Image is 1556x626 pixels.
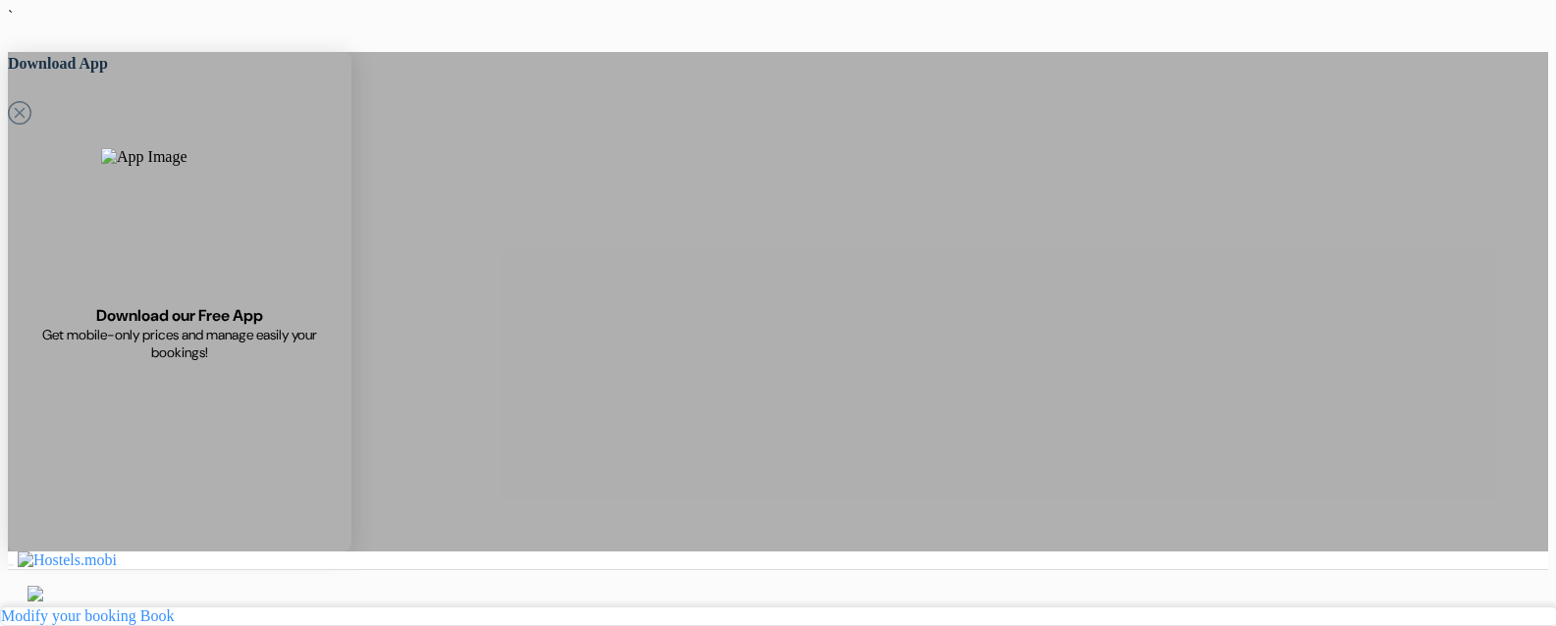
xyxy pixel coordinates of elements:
h5: Download App [8,52,351,76]
a: Book [140,607,175,624]
span: Get mobile-only prices and manage easily your bookings! [30,326,329,361]
svg: Close [8,101,31,125]
span: Download our Free App [96,305,263,326]
img: App Image [101,148,258,305]
a: Modify your booking [1,607,136,624]
img: left_arrow.svg [27,586,43,601]
img: Hostels.mobi [18,551,117,569]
